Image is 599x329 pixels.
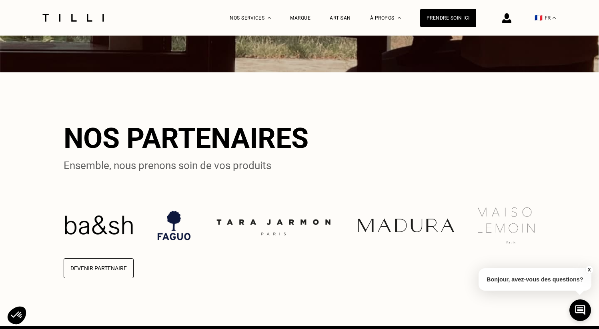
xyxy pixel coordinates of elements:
[502,13,511,23] img: icône connexion
[268,17,271,19] img: Menu déroulant
[553,17,556,19] img: menu déroulant
[263,207,331,243] img: Maison Lemoine, retouches d’ourlets de rideaux
[64,258,134,278] button: Devenir Partenaire
[64,122,536,155] h2: Nos partenaires
[140,215,243,235] img: Madura, retouches d’ourlets de rideaux
[40,14,107,22] img: Logo du service de couturière Tilli
[420,9,476,27] a: Prendre soin ici
[290,15,311,21] a: Marque
[535,14,543,22] span: 🇫🇷
[585,265,593,274] button: X
[350,212,470,239] img: Asphalte, retouches Paris
[330,15,351,21] a: Artisan
[398,17,401,19] img: Menu déroulant à propos
[64,158,536,173] p: Ensemble, nous prenons soin de vos produits
[479,268,591,291] p: Bonjour, avez-vous des questions?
